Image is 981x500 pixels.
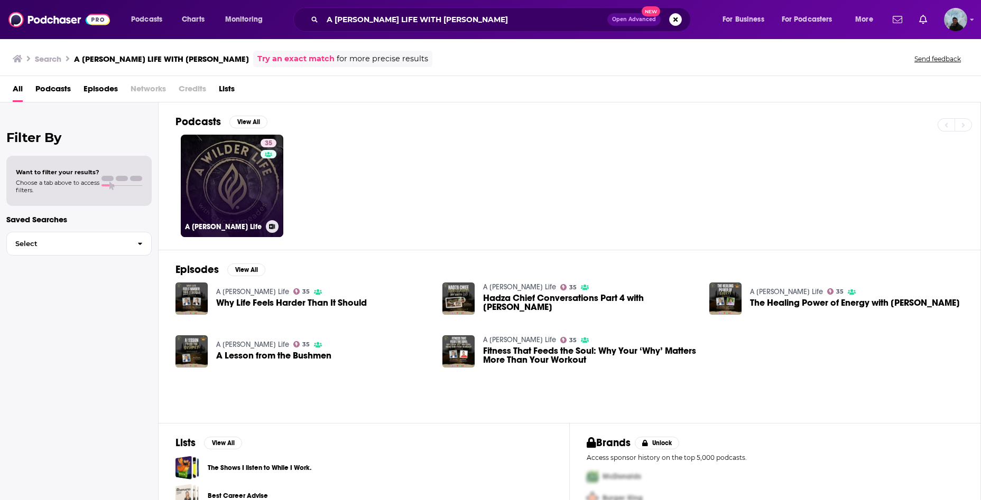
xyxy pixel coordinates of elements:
[218,11,276,28] button: open menu
[293,341,310,347] a: 35
[560,284,577,290] a: 35
[175,263,265,276] a: EpisodesView All
[74,54,249,64] h3: A [PERSON_NAME] LIFE WITH [PERSON_NAME]
[337,53,428,65] span: for more precise results
[587,436,631,449] h2: Brands
[483,335,556,344] a: A Wilder Life
[182,12,205,27] span: Charts
[216,287,289,296] a: A Wilder Life
[257,53,335,65] a: Try an exact match
[216,340,289,349] a: A Wilder Life
[16,168,99,176] span: Want to filter your results?
[175,436,196,449] h2: Lists
[442,282,475,315] img: Hadza Chief Conversations Part 4 with Jay Shetty
[302,342,310,347] span: 35
[204,437,242,449] button: View All
[303,7,701,32] div: Search podcasts, credits, & more...
[483,294,697,312] a: Hadza Chief Conversations Part 4 with Jay Shetty
[219,80,235,102] a: Lists
[131,80,166,102] span: Networks
[124,11,176,28] button: open menu
[8,10,110,30] img: Podchaser - Follow, Share and Rate Podcasts
[175,115,221,128] h2: Podcasts
[944,8,967,31] span: Logged in as DavidWest
[6,232,152,256] button: Select
[131,12,162,27] span: Podcasts
[635,437,680,449] button: Unlock
[483,294,697,312] span: Hadza Chief Conversations Part 4 with [PERSON_NAME]
[569,338,577,343] span: 35
[225,12,263,27] span: Monitoring
[229,116,267,128] button: View All
[750,298,960,307] a: The Healing Power of Energy with Harry Massey
[175,456,199,479] a: The Shows I listen to While I Work.
[827,288,844,295] a: 35
[750,298,960,307] span: The Healing Power of Energy with [PERSON_NAME]
[944,8,967,31] button: Show profile menu
[35,80,71,102] a: Podcasts
[836,289,844,294] span: 35
[6,130,152,145] h2: Filter By
[723,12,764,27] span: For Business
[208,462,311,474] a: The Shows I listen to While I Work.
[181,135,283,237] a: 35A [PERSON_NAME] Life
[483,282,556,291] a: A Wilder Life
[185,222,262,231] h3: A [PERSON_NAME] Life
[603,472,641,481] span: McDonalds
[84,80,118,102] a: Episodes
[293,288,310,295] a: 35
[265,138,272,149] span: 35
[944,8,967,31] img: User Profile
[775,11,848,28] button: open menu
[216,351,331,360] a: A Lesson from the Bushmen
[13,80,23,102] a: All
[322,11,607,28] input: Search podcasts, credits, & more...
[911,54,964,63] button: Send feedback
[175,115,267,128] a: PodcastsView All
[612,17,656,22] span: Open Advanced
[560,337,577,343] a: 35
[569,285,577,290] span: 35
[715,11,778,28] button: open menu
[607,13,661,26] button: Open AdvancedNew
[855,12,873,27] span: More
[709,282,742,315] img: The Healing Power of Energy with Harry Massey
[216,298,367,307] a: Why Life Feels Harder Than It Should
[302,289,310,294] span: 35
[848,11,886,28] button: open menu
[889,11,906,29] a: Show notifications dropdown
[915,11,931,29] a: Show notifications dropdown
[261,139,276,147] a: 35
[227,263,265,276] button: View All
[587,454,964,461] p: Access sponsor history on the top 5,000 podcasts.
[175,282,208,315] img: Why Life Feels Harder Than It Should
[175,436,242,449] a: ListsView All
[442,335,475,367] img: Fitness That Feeds the Soul: Why Your ‘Why’ Matters More Than Your Workout
[175,335,208,367] img: A Lesson from the Bushmen
[642,6,661,16] span: New
[35,54,61,64] h3: Search
[483,346,697,364] a: Fitness That Feeds the Soul: Why Your ‘Why’ Matters More Than Your Workout
[6,214,152,224] p: Saved Searches
[582,466,603,487] img: First Pro Logo
[179,80,206,102] span: Credits
[7,240,129,247] span: Select
[175,263,219,276] h2: Episodes
[750,287,823,296] a: A Wilder Life
[175,11,211,28] a: Charts
[782,12,832,27] span: For Podcasters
